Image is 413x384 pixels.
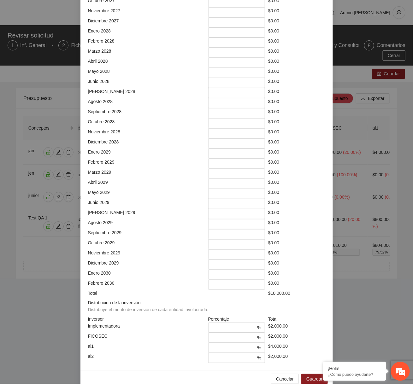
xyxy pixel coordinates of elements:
[86,239,207,249] div: Octubre 2029
[86,229,207,239] div: Septiembre 2029
[267,38,327,48] div: $0.00
[267,68,327,78] div: $0.00
[301,374,327,384] button: Guardar
[86,38,207,48] div: Febrero 2028
[267,353,327,363] div: $2,000.00
[86,270,207,280] div: Enero 2030
[257,324,261,331] span: %
[267,219,327,229] div: $0.00
[86,290,207,297] div: Total
[37,84,87,148] span: Estamos en línea.
[267,229,327,239] div: $0.00
[267,78,327,88] div: $0.00
[86,7,207,17] div: Noviembre 2027
[267,259,327,270] div: $0.00
[86,108,207,118] div: Septiembre 2028
[257,344,261,351] span: %
[267,280,327,290] div: $0.00
[86,27,207,38] div: Enero 2028
[267,209,327,219] div: $0.00
[267,88,327,98] div: $0.00
[86,189,207,199] div: Mayo 2029
[88,299,211,313] span: Distribución de la inversión
[86,333,207,343] div: FICOSEC
[86,48,207,58] div: Marzo 2028
[276,375,294,382] span: Cancelar
[267,118,327,128] div: $0.00
[86,169,207,179] div: Marzo 2029
[86,128,207,138] div: Noviembre 2028
[207,316,267,323] div: Porcentaje
[267,323,327,333] div: $2,000.00
[271,374,299,384] button: Cancelar
[257,334,261,341] span: %
[86,98,207,108] div: Agosto 2028
[267,343,327,353] div: $4,000.00
[86,259,207,270] div: Diciembre 2029
[267,249,327,259] div: $0.00
[86,118,207,128] div: Octubre 2028
[267,189,327,199] div: $0.00
[267,239,327,249] div: $0.00
[86,148,207,159] div: Enero 2029
[267,108,327,118] div: $0.00
[267,270,327,280] div: $0.00
[267,17,327,27] div: $0.00
[267,179,327,189] div: $0.00
[86,88,207,98] div: [PERSON_NAME] 2028
[257,354,261,361] span: %
[328,372,381,377] p: ¿Cómo puedo ayudarte?
[267,290,327,297] div: $10,000.00
[86,78,207,88] div: Junio 2028
[86,316,207,323] div: Inversor
[86,209,207,219] div: [PERSON_NAME] 2029
[267,199,327,209] div: $0.00
[267,159,327,169] div: $0.00
[86,179,207,189] div: Abril 2029
[86,353,207,363] div: al2
[267,333,327,343] div: $2,000.00
[86,323,207,333] div: Implementadora
[103,3,119,18] div: Minimizar ventana de chat en vivo
[88,307,209,312] span: Distribuye el monto de inversión de cada entidad involucrada.
[86,159,207,169] div: Febrero 2029
[86,199,207,209] div: Junio 2029
[267,148,327,159] div: $0.00
[86,343,207,353] div: al1
[86,280,207,290] div: Febrero 2030
[86,219,207,229] div: Agosto 2029
[267,48,327,58] div: $0.00
[86,58,207,68] div: Abril 2028
[86,68,207,78] div: Mayo 2028
[267,58,327,68] div: $0.00
[267,27,327,38] div: $0.00
[267,316,327,323] div: Total
[306,375,322,382] span: Guardar
[86,249,207,259] div: Noviembre 2029
[267,98,327,108] div: $0.00
[267,138,327,148] div: $0.00
[33,32,106,40] div: Chatee con nosotros ahora
[86,17,207,27] div: Diciembre 2027
[267,128,327,138] div: $0.00
[267,7,327,17] div: $0.00
[86,138,207,148] div: Diciembre 2028
[3,172,120,194] textarea: Escriba su mensaje y pulse “Intro”
[328,366,381,371] div: ¡Hola!
[267,169,327,179] div: $0.00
